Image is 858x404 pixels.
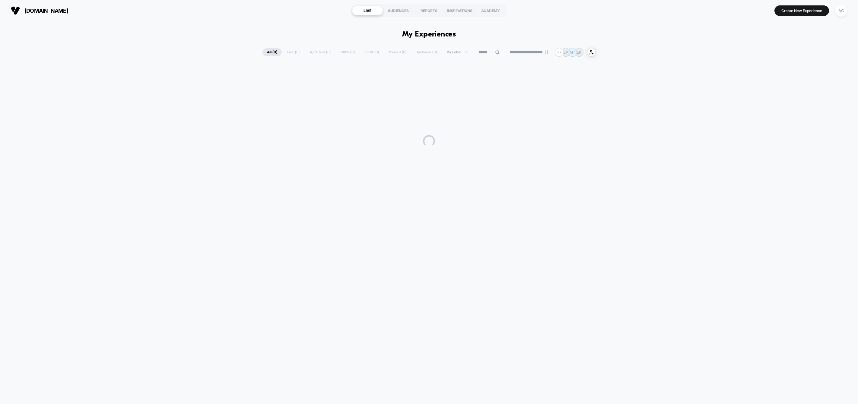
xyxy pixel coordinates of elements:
span: By Label [447,50,461,55]
div: + 7 [555,48,564,57]
div: INSPIRATIONS [444,6,475,15]
img: end [545,50,548,54]
p: MT [570,50,575,55]
div: LIVE [352,6,383,15]
button: AC [834,5,849,17]
span: All ( 0 ) [262,48,282,56]
div: AC [835,5,847,17]
div: ACADEMY [475,6,506,15]
button: [DOMAIN_NAME] [9,6,70,15]
p: LP [577,50,581,55]
h1: My Experiences [402,30,456,39]
p: LP [564,50,568,55]
span: [DOMAIN_NAME] [24,8,68,14]
button: Create New Experience [774,5,829,16]
div: AUDIENCES [383,6,414,15]
div: REPORTS [414,6,444,15]
img: Visually logo [11,6,20,15]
